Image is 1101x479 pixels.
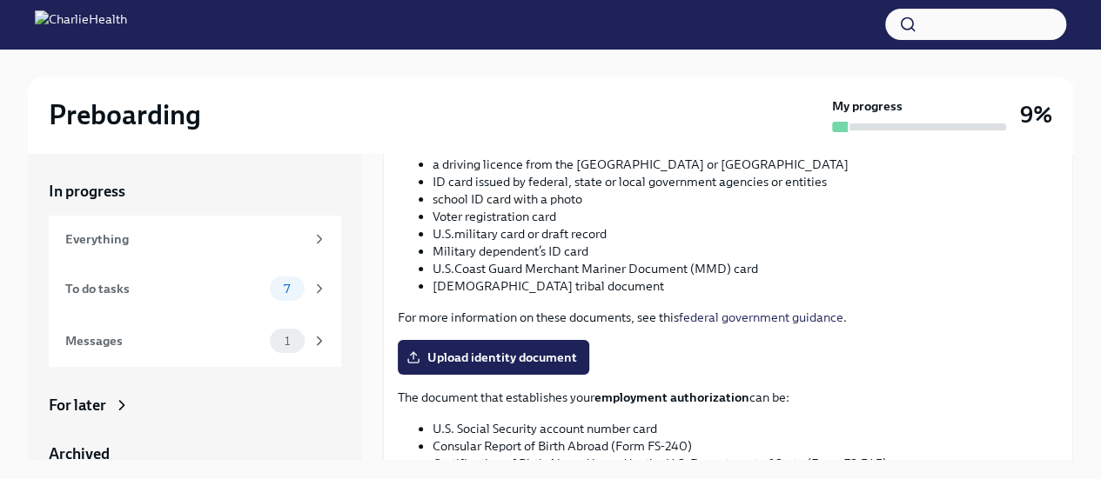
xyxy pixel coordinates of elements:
[433,420,1058,437] li: U.S. Social Security account number card
[433,225,1058,243] li: U.S.military card or draft record
[679,309,843,325] a: federal government guidance
[398,309,1058,326] p: For more information on these documents, see this .
[49,263,341,315] a: To do tasks7
[1020,99,1052,130] h3: 9%
[594,389,749,405] strong: employment authorization
[433,190,1058,208] li: school ID card with a photo
[49,315,341,367] a: Messages1
[49,443,341,464] a: Archived
[49,181,341,202] a: In progress
[49,395,106,416] div: For later
[274,335,300,348] span: 1
[35,10,127,38] img: CharlieHealth
[49,395,341,416] a: For later
[433,437,1058,455] li: Consular Report of Birth Abroad (Form FS-240)
[433,173,1058,190] li: ID card issued by federal, state or local government agencies or entities
[433,156,1058,173] li: a driving licence from the [GEOGRAPHIC_DATA] or [GEOGRAPHIC_DATA]
[433,277,1058,295] li: [DEMOGRAPHIC_DATA] tribal document
[433,455,1058,472] li: Certification of Birth Abroad issued by the U.S. Department of State (Form FS-545)
[433,243,1058,260] li: Military dependent’s ID card
[273,283,300,296] span: 7
[398,389,1058,406] p: The document that establishes your can be:
[49,216,341,263] a: Everything
[65,230,305,249] div: Everything
[65,331,263,350] div: Messages
[65,279,263,298] div: To do tasks
[410,349,577,366] span: Upload identity document
[49,97,201,132] h2: Preboarding
[433,208,1058,225] li: Voter registration card
[398,340,589,375] label: Upload identity document
[832,97,903,115] strong: My progress
[433,260,1058,277] li: U.S.Coast Guard Merchant Mariner Document (MMD) card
